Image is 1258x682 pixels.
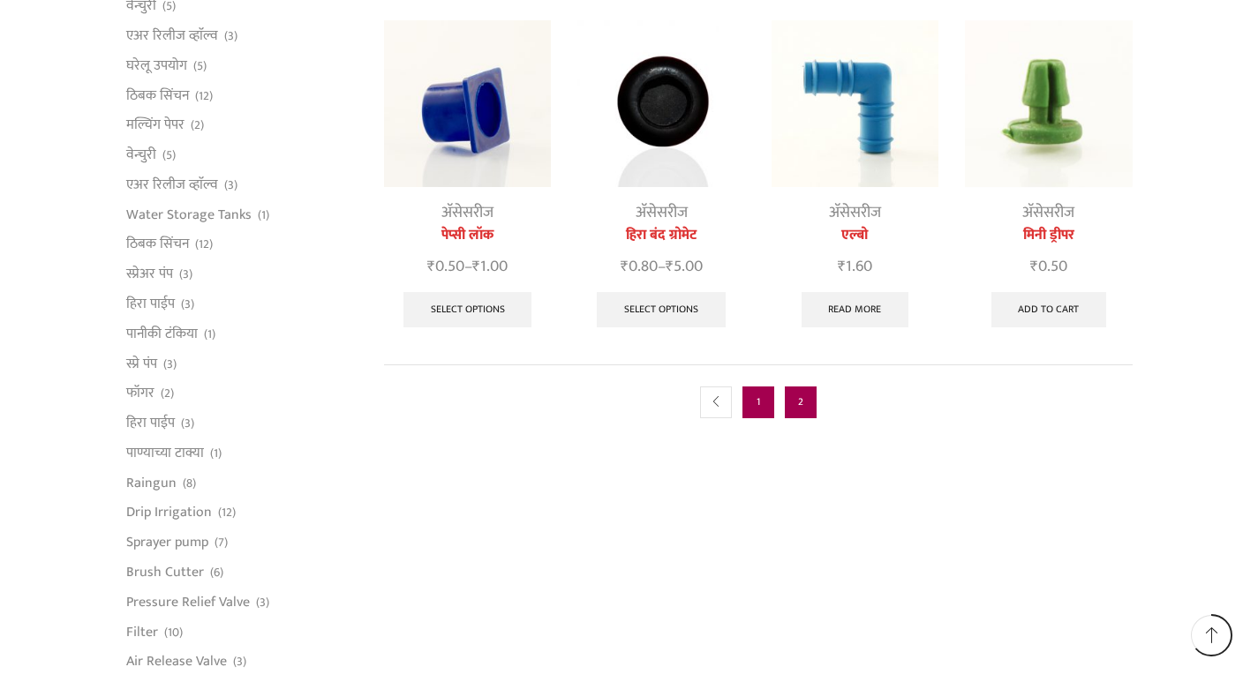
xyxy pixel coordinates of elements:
span: (3) [181,296,194,313]
bdi: 0.50 [1030,253,1067,280]
a: अ‍ॅसेसरीज [1022,199,1074,226]
span: (5) [162,146,176,164]
bdi: 1.60 [838,253,872,280]
bdi: 5.00 [666,253,703,280]
img: पेप्सी लॉक [384,20,551,187]
span: (3) [163,356,177,373]
span: (12) [195,236,213,253]
span: (2) [191,116,204,134]
span: (6) [210,564,223,581]
span: (1) [204,326,215,343]
span: (3) [181,415,194,432]
bdi: 1.00 [472,253,508,280]
a: ठिबक सिंचन [126,80,189,110]
a: पानीकी टंकिया [126,319,198,348]
span: (8) [183,475,196,492]
a: एअर रिलीज व्हाॅल्व [126,20,218,50]
a: Page 1 [742,386,774,418]
a: Add to cart: “मिनी ड्रीपर” [991,292,1107,327]
a: ठिबक सिंचन [126,229,189,259]
span: ₹ [472,253,480,280]
span: ₹ [1030,253,1038,280]
bdi: 0.50 [427,253,464,280]
span: (10) [164,624,183,641]
span: (1) [258,206,269,224]
a: Raingun [126,468,177,498]
a: Pressure Relief Valve [126,587,250,617]
a: Sprayer pump [126,528,208,558]
a: Filter [126,617,158,647]
a: घरेलू उपयोग [126,50,187,80]
a: हिरा बंद ग्रोमेट [577,225,744,246]
a: पाण्याच्या टाक्या [126,438,204,468]
span: ₹ [427,253,435,280]
a: वेन्चुरी [126,140,156,170]
span: – [577,255,744,279]
img: Heera Lateral Closed Grommets [577,20,744,187]
span: (2) [161,385,174,402]
img: मिनी ड्रीपर [965,20,1132,187]
a: Select options for “एल्बो” [802,292,909,327]
a: स्प्रे पंप [126,348,157,378]
span: ₹ [838,253,846,280]
nav: Product Pagination [384,364,1133,439]
span: (3) [233,653,246,671]
bdi: 0.80 [621,253,658,280]
span: Page 2 [785,386,817,418]
a: पेप्सी लॉक [384,225,551,246]
a: एअर रिलीज व्हाॅल्व [126,169,218,199]
a: Water Storage Tanks [126,199,252,229]
a: Select options for “हिरा बंद ग्रोमेट” [597,292,726,327]
span: ₹ [621,253,629,280]
span: (12) [195,87,213,105]
span: (3) [224,176,237,194]
span: (3) [256,594,269,611]
a: अ‍ॅसेसरीज [829,199,881,226]
a: Brush Cutter [126,558,204,588]
span: (1) [210,445,222,462]
span: – [384,255,551,279]
a: अ‍ॅसेसरीज [636,199,688,226]
a: Drip Irrigation [126,498,212,528]
a: फॉगर [126,378,154,408]
a: स्प्रेअर पंप [126,259,173,289]
span: (12) [218,504,236,521]
a: मिनी ड्रीपर [965,225,1132,246]
a: हिरा पाईप [126,408,175,438]
a: Select options for “पेप्सी लॉक” [403,292,532,327]
span: (5) [193,57,207,75]
a: अ‍ॅसेसरीज [441,199,493,226]
span: (3) [179,266,192,283]
span: (3) [224,27,237,45]
a: एल्बो [772,225,938,246]
span: (7) [215,534,228,551]
a: मल्चिंग पेपर [126,110,185,140]
a: Air Release Valve [126,647,227,677]
span: ₹ [666,253,674,280]
a: हिरा पाईप [126,289,175,319]
img: एल्बो [772,20,938,187]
